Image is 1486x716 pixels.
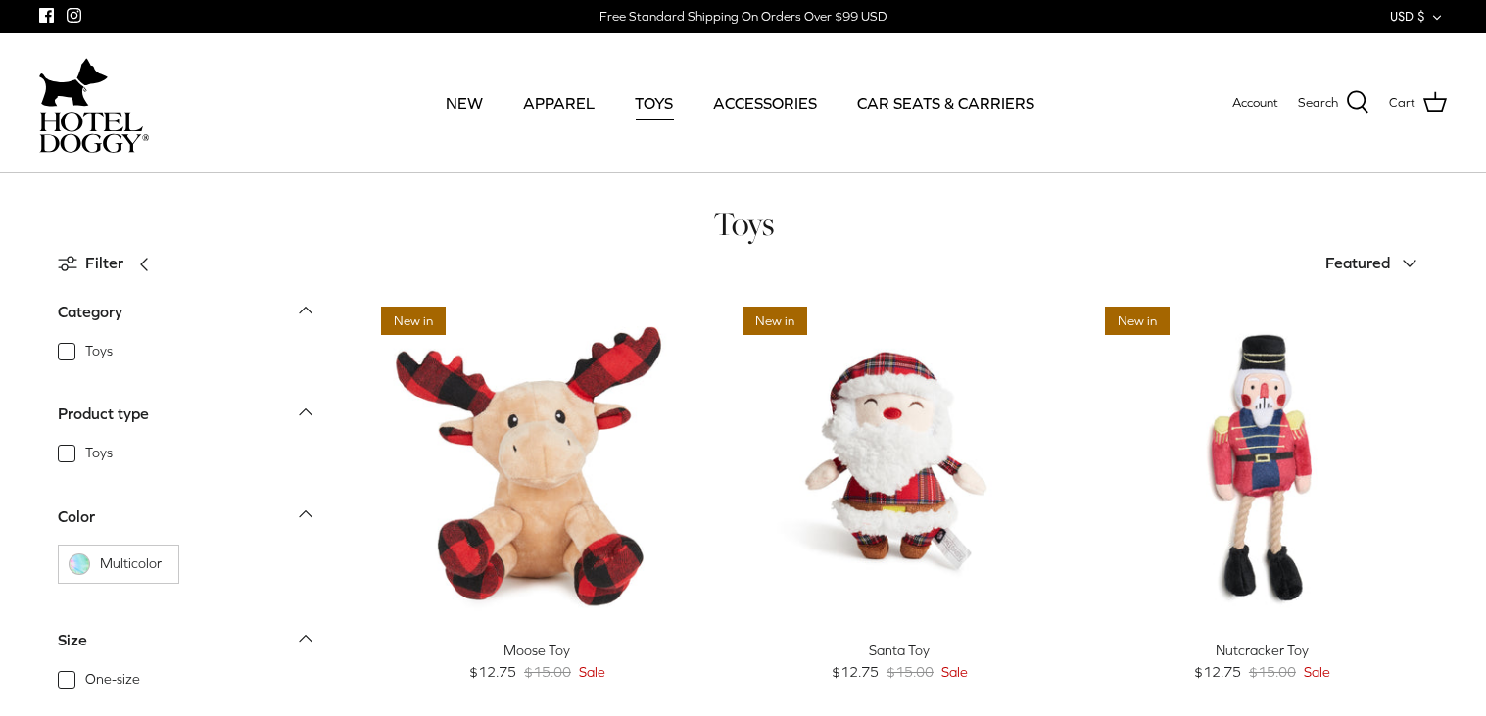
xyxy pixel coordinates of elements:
[371,640,704,661] div: Moose Toy
[58,240,163,287] a: Filter
[743,307,807,335] span: New in
[39,53,149,153] a: hoteldoggycom
[85,342,113,361] span: Toys
[291,70,1189,136] div: Primary navigation
[733,297,1066,630] a: Santa Toy
[39,8,54,23] a: Facebook
[39,112,149,153] img: hoteldoggycom
[58,625,312,669] a: Size
[505,70,612,136] a: APPAREL
[1298,93,1338,114] span: Search
[1298,90,1369,116] a: Search
[1095,640,1428,661] div: Nutcracker Toy
[1095,297,1428,630] a: Nutcracker Toy
[85,444,113,463] span: Toys
[58,628,87,653] div: Size
[1325,254,1390,271] span: Featured
[428,70,501,136] a: NEW
[58,504,95,530] div: Color
[941,661,968,683] span: Sale
[58,402,149,427] div: Product type
[524,661,571,683] span: $15.00
[85,670,140,690] span: One-size
[58,399,312,443] a: Product type
[58,297,312,341] a: Category
[371,640,704,684] a: Moose Toy $12.75 $15.00 Sale
[85,251,123,276] span: Filter
[58,300,122,325] div: Category
[733,640,1066,661] div: Santa Toy
[58,203,1429,245] h1: Toys
[733,640,1066,684] a: Santa Toy $12.75 $15.00 Sale
[39,53,108,112] img: dog-icon.svg
[469,661,516,683] span: $12.75
[599,8,887,25] div: Free Standard Shipping On Orders Over $99 USD
[58,501,312,545] a: Color
[695,70,835,136] a: ACCESSORIES
[67,8,81,23] a: Instagram
[617,70,691,136] a: TOYS
[832,661,879,683] span: $12.75
[1105,307,1170,335] span: New in
[579,661,605,683] span: Sale
[1304,661,1330,683] span: Sale
[1095,640,1428,684] a: Nutcracker Toy $12.75 $15.00 Sale
[100,554,168,574] span: Multicolor
[1232,95,1278,110] span: Account
[1232,93,1278,114] a: Account
[1194,661,1241,683] span: $12.75
[1249,661,1296,683] span: $15.00
[887,661,934,683] span: $15.00
[1325,242,1429,285] button: Featured
[599,2,887,31] a: Free Standard Shipping On Orders Over $99 USD
[839,70,1052,136] a: CAR SEATS & CARRIERS
[381,307,446,335] span: New in
[1389,90,1447,116] a: Cart
[371,297,704,630] a: Moose Toy
[1389,93,1415,114] span: Cart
